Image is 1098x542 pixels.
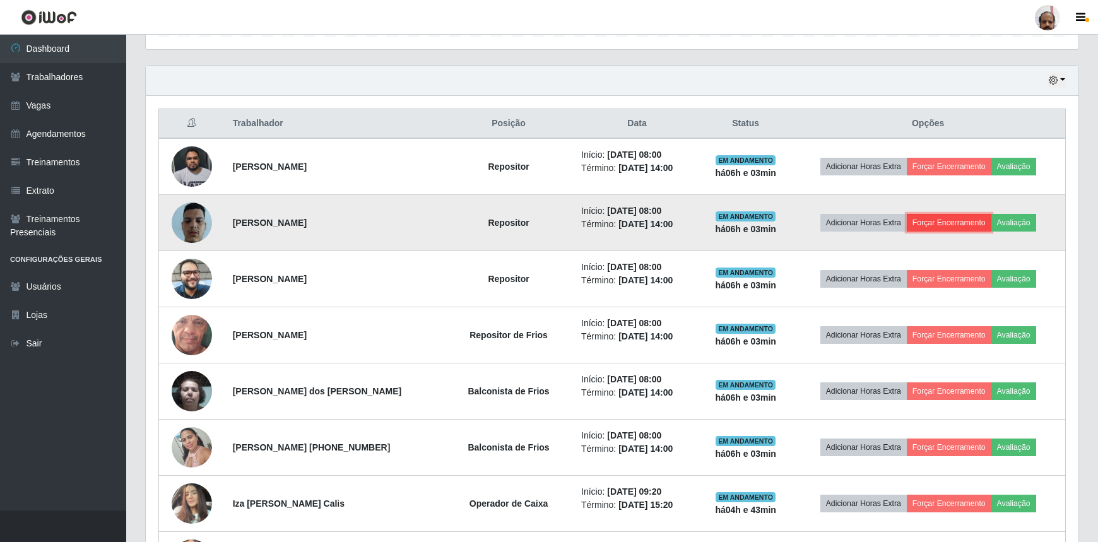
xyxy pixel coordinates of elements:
[233,218,307,228] strong: [PERSON_NAME]
[233,498,345,509] strong: Iza [PERSON_NAME] Calis
[488,162,529,172] strong: Repositor
[907,382,991,400] button: Forçar Encerramento
[618,219,673,229] time: [DATE] 14:00
[581,317,693,330] li: Início:
[581,148,693,162] li: Início:
[581,386,693,399] li: Término:
[715,336,776,346] strong: há 06 h e 03 min
[716,380,776,390] span: EM ANDAMENTO
[172,139,212,193] img: 1718553093069.jpeg
[991,158,1036,175] button: Avaliação
[581,204,693,218] li: Início:
[172,420,212,474] img: 1702328329487.jpeg
[468,386,549,396] strong: Balconista de Frios
[233,442,391,452] strong: [PERSON_NAME] [PHONE_NUMBER]
[581,330,693,343] li: Término:
[607,486,661,497] time: [DATE] 09:20
[581,498,693,512] li: Término:
[607,430,661,440] time: [DATE] 08:00
[581,274,693,287] li: Término:
[991,495,1036,512] button: Avaliação
[574,109,700,139] th: Data
[820,326,907,344] button: Adicionar Horas Extra
[468,442,549,452] strong: Balconista de Frios
[172,252,212,305] img: 1755090695387.jpeg
[820,270,907,288] button: Adicionar Horas Extra
[715,505,776,515] strong: há 04 h e 43 min
[716,324,776,334] span: EM ANDAMENTO
[225,109,444,139] th: Trabalhador
[444,109,574,139] th: Posição
[820,382,907,400] button: Adicionar Horas Extra
[618,163,673,173] time: [DATE] 14:00
[715,224,776,234] strong: há 06 h e 03 min
[991,382,1036,400] button: Avaliação
[618,444,673,454] time: [DATE] 14:00
[607,262,661,272] time: [DATE] 08:00
[21,9,77,25] img: CoreUI Logo
[172,364,212,418] img: 1657575579568.jpeg
[716,211,776,221] span: EM ANDAMENTO
[581,442,693,456] li: Término:
[715,392,776,403] strong: há 06 h e 03 min
[172,290,212,380] img: 1725533937755.jpeg
[233,274,307,284] strong: [PERSON_NAME]
[907,270,991,288] button: Forçar Encerramento
[233,162,307,172] strong: [PERSON_NAME]
[618,387,673,398] time: [DATE] 14:00
[469,498,548,509] strong: Operador de Caixa
[715,168,776,178] strong: há 06 h e 03 min
[907,495,991,512] button: Forçar Encerramento
[607,150,661,160] time: [DATE] 08:00
[991,439,1036,456] button: Avaliação
[488,218,529,228] strong: Repositor
[820,158,907,175] button: Adicionar Horas Extra
[581,218,693,231] li: Término:
[607,374,661,384] time: [DATE] 08:00
[581,429,693,442] li: Início:
[715,449,776,459] strong: há 06 h e 03 min
[469,330,548,340] strong: Repositor de Frios
[233,386,402,396] strong: [PERSON_NAME] dos [PERSON_NAME]
[700,109,791,139] th: Status
[172,198,212,247] img: 1744377208057.jpeg
[907,439,991,456] button: Forçar Encerramento
[233,330,307,340] strong: [PERSON_NAME]
[581,373,693,386] li: Início:
[716,492,776,502] span: EM ANDAMENTO
[607,318,661,328] time: [DATE] 08:00
[716,436,776,446] span: EM ANDAMENTO
[607,206,661,216] time: [DATE] 08:00
[907,214,991,232] button: Forçar Encerramento
[581,261,693,274] li: Início:
[820,495,907,512] button: Adicionar Horas Extra
[172,476,212,530] img: 1754675382047.jpeg
[991,326,1036,344] button: Avaliação
[488,274,529,284] strong: Repositor
[716,268,776,278] span: EM ANDAMENTO
[618,500,673,510] time: [DATE] 15:20
[907,158,991,175] button: Forçar Encerramento
[716,155,776,165] span: EM ANDAMENTO
[715,280,776,290] strong: há 06 h e 03 min
[991,270,1036,288] button: Avaliação
[991,214,1036,232] button: Avaliação
[820,214,907,232] button: Adicionar Horas Extra
[581,485,693,498] li: Início:
[618,275,673,285] time: [DATE] 14:00
[907,326,991,344] button: Forçar Encerramento
[581,162,693,175] li: Término:
[820,439,907,456] button: Adicionar Horas Extra
[618,331,673,341] time: [DATE] 14:00
[791,109,1065,139] th: Opções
